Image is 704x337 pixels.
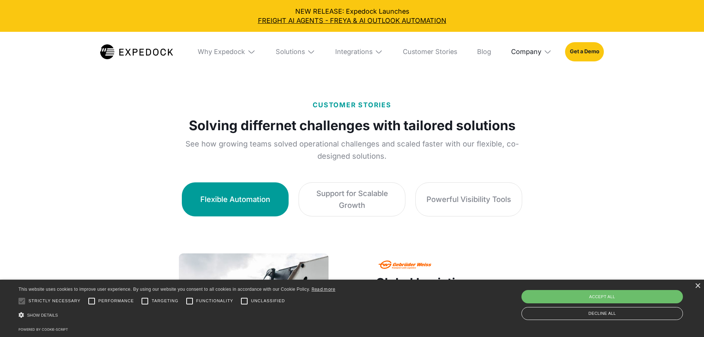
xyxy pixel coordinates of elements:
[329,32,390,72] div: Integrations
[396,32,464,72] a: Customer Stories
[152,298,178,304] span: Targeting
[7,7,697,25] div: NEW RELEASE: Expedock Launches
[189,117,516,135] strong: Solving differnet challenges with tailored solutions
[18,287,310,292] span: This website uses cookies to improve user experience. By using our website you consent to all coo...
[309,188,395,211] div: Support for Scalable Growth
[312,286,336,292] a: Read more
[426,193,511,205] div: Powerful Visibility Tools
[7,16,697,25] a: FREIGHT AI AGENTS - FREYA & AI OUTLOOK AUTOMATION
[196,298,233,304] span: Functionality
[198,48,245,56] div: Why Expedock
[251,298,285,304] span: Unclassified
[191,32,262,72] div: Why Expedock
[28,298,81,304] span: Strictly necessary
[18,327,68,331] a: Powered by cookie-script
[276,48,305,56] div: Solutions
[313,100,391,110] p: CUSTOMER STORIES
[565,42,604,61] a: Get a Demo
[667,301,704,337] iframe: Chat Widget
[18,310,336,321] div: Show details
[376,275,507,334] strong: Global Logistics Excellence Through Smart Automation and Strategic Outsourcing
[511,48,541,56] div: Company
[27,313,58,317] span: Show details
[175,138,529,162] p: See how growing teams solved operational challenges and scaled faster with our flexible, co-desig...
[521,307,683,320] div: Decline all
[98,298,134,304] span: Performance
[470,32,498,72] a: Blog
[200,193,270,205] div: Flexible Automation
[504,32,558,72] div: Company
[269,32,322,72] div: Solutions
[695,283,700,289] div: Close
[335,48,373,56] div: Integrations
[521,290,683,303] div: Accept all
